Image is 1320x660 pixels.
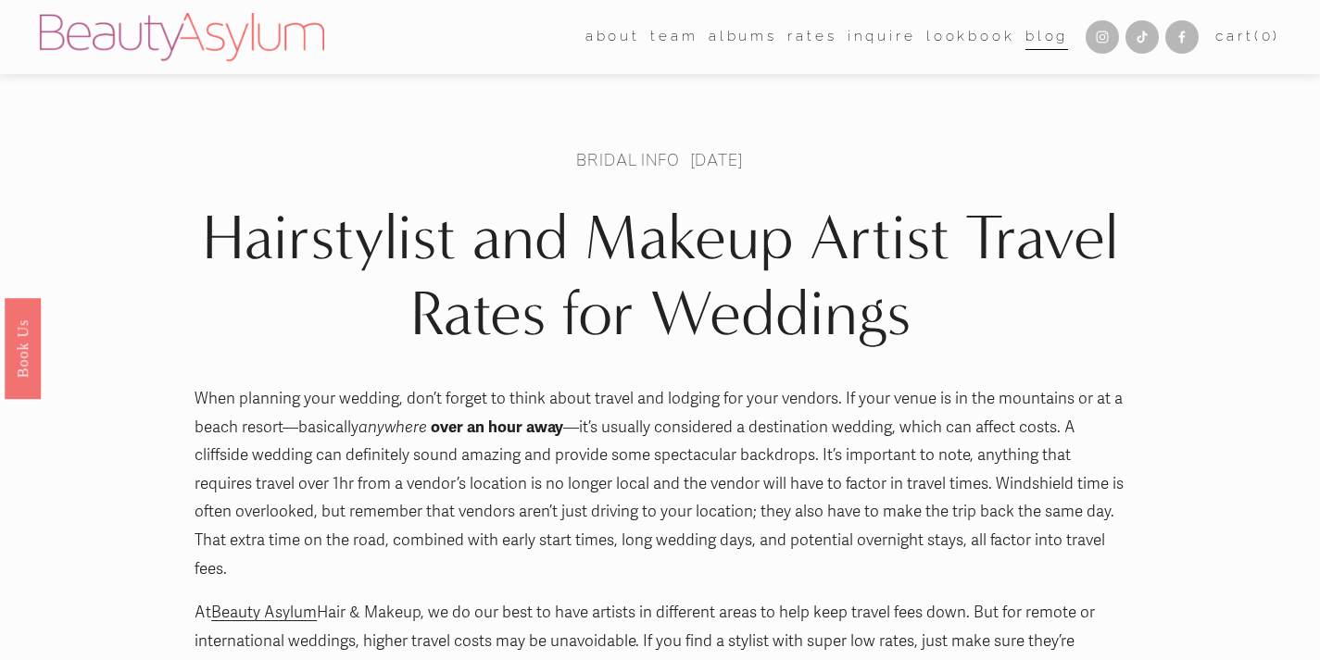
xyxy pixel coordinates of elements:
span: [DATE] [690,149,744,170]
a: folder dropdown [650,23,698,52]
span: 0 [1262,28,1274,44]
a: TikTok [1125,20,1159,54]
a: albums [709,23,777,52]
a: Cart(0) [1215,24,1280,50]
a: Lookbook [926,23,1015,52]
a: Facebook [1165,20,1199,54]
a: Rates [787,23,836,52]
span: ( ) [1254,28,1280,44]
a: Book Us [5,297,41,398]
p: When planning your wedding, don’t forget to think about travel and lodging for your vendors. If y... [195,385,1125,583]
a: Beauty Asylum [211,603,317,622]
span: team [650,24,698,50]
a: folder dropdown [585,23,640,52]
a: Bridal Info [576,149,679,170]
em: anywhere [358,417,427,437]
a: Blog [1025,23,1068,52]
a: Inquire [848,23,916,52]
h1: Hairstylist and Makeup Artist Travel Rates for Weddings [195,201,1125,353]
span: about [585,24,640,50]
a: Instagram [1086,20,1119,54]
img: Beauty Asylum | Bridal Hair &amp; Makeup Charlotte &amp; Atlanta [40,13,324,61]
strong: over an hour away [431,417,563,437]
